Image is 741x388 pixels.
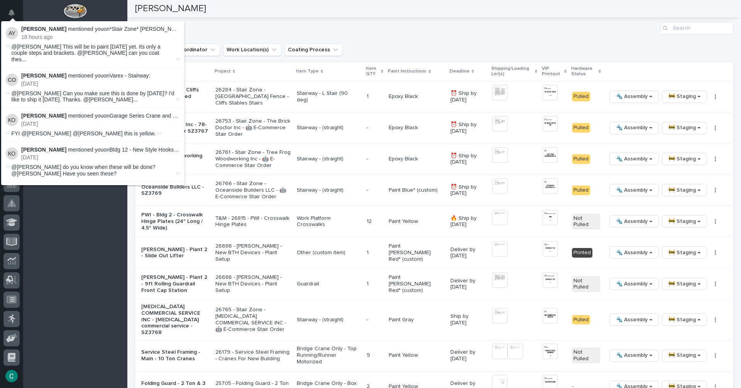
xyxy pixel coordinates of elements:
[616,248,652,257] span: 🔩 Assembly →
[21,34,180,40] p: 18 hours ago
[668,279,700,288] span: 🚧 Staging →
[297,215,360,228] p: Work Platform Crosswalks
[297,90,360,103] p: Stairway - L Stair (90 deg)
[609,215,659,228] button: 🔩 Assembly →
[21,113,180,119] p: mentioned you on :
[389,125,444,131] p: Epoxy Black
[297,250,360,256] p: Other (custom item)
[366,64,379,79] p: Item QTY
[450,67,470,76] p: Deadline
[135,3,206,14] h2: [PERSON_NAME]
[616,92,652,101] span: 🔩 Assembly →
[21,147,180,153] p: mentioned you on :
[572,276,600,292] div: Not Pulled
[135,22,657,34] h1: To Coatings
[572,315,590,325] div: Pulled
[21,26,66,32] strong: [PERSON_NAME]
[215,118,291,137] p: 26753 - Stair Zone - The Brick Doctor Inc - 🤖 E-Commerce Stair Order
[609,153,659,165] button: 🔩 Assembly →
[367,123,370,131] p: -
[141,349,209,362] p: Service Steel Framing - Main - 10 Ton Cranes
[297,317,360,323] p: Stairway - (straight)
[668,248,700,257] span: 🚧 Staging →
[367,351,372,359] p: 9
[668,217,700,226] span: 🚧 Staging →
[389,274,444,294] p: Paint [PERSON_NAME] Red* (custom)
[135,175,733,206] tr: Oceanside Builders LLC - SZ376926766 - Stair Zone - Oceanside Builders LLC - 🤖 E-Commerce Stair O...
[450,278,486,291] p: Deliver by [DATE]
[450,246,486,260] p: Deliver by [DATE]
[616,279,652,288] span: 🔩 Assembly →
[450,90,486,103] p: ⏰ Ship by [DATE]
[110,73,149,79] a: Varex - Stairway
[3,368,20,384] button: users-avatar
[297,156,360,162] p: Stairway - (straight)
[135,237,733,268] tr: [PERSON_NAME] - Plant 2 - Slide Out Lifter26686 - [PERSON_NAME] - New BTH Devices - Plant SetupOt...
[21,154,180,161] p: [DATE]
[284,44,343,56] button: Coating Process
[64,4,86,18] img: Workspace Logo
[389,218,444,225] p: Paint Yellow
[389,156,444,162] p: Epoxy Black
[616,123,652,132] span: 🔩 Assembly →
[215,67,231,76] p: Project
[215,181,291,200] p: 26766 - Stair Zone - Oceanside Builders LLC - 🤖 E-Commerce Stair Order
[367,154,370,162] p: -
[609,278,659,290] button: 🔩 Assembly →
[367,92,370,100] p: 1
[215,307,291,332] p: 26765 - Stair Zone - [MEDICAL_DATA] COMMERCIAL SERVICE INC - 🤖 E-Commerce Stair Order
[662,278,707,290] button: 🚧 Staging →
[110,113,185,119] a: Garage Series Crane and Hoist
[367,217,373,225] p: 12
[668,154,700,164] span: 🚧 Staging →
[388,67,426,76] p: Paint Instructions
[6,147,18,160] img: Ken Overmyer
[668,186,700,195] span: 🚧 Staging →
[223,44,281,56] button: Work Location(s)
[389,93,444,100] p: Epoxy Black
[135,268,733,300] tr: [PERSON_NAME] - Plant 2 - 9ft Rolling Guardrail Front Cap Station26686 - [PERSON_NAME] - New BTH ...
[135,300,733,340] tr: [MEDICAL_DATA] COMMERCIAL SERVICE INC - [MEDICAL_DATA] commercial service - SZ376826765 - Stair Z...
[662,314,707,326] button: 🚧 Staging →
[110,147,213,153] a: Bldg 12 - New Style Hooks For Floors Dept
[389,187,444,194] p: Paint Blue* (custom)
[12,130,156,137] span: FYI @[PERSON_NAME] @[PERSON_NAME] this is yellow.
[135,112,733,143] tr: The Brick Doctor Inc - 78-1/2" Straight Stair SZ376726753 - Stair Zone - The Brick Doctor Inc - 🤖...
[450,184,486,197] p: ⏰ Ship by [DATE]
[297,346,360,365] p: Bridge Crane Only - Top Running/Runner Motorized
[215,215,291,228] p: T&M - 26815 - PWI - Crosswalk Hinge Plates
[542,64,562,79] p: VIP Printout
[609,184,659,196] button: 🔩 Assembly →
[135,206,733,237] tr: PWI - Bldg 2 - Crosswalk Hinge Plates (24" Long / 4.5" Wide)T&M - 26815 - PWI - Crosswalk Hinge P...
[135,143,733,175] tr: Tree Frog Woodworking Inc - SZ367526761 - Stair Zone - Tree Frog Woodworking Inc - 🤖 E-Commerce S...
[110,26,240,32] a: *Stair Zone* [PERSON_NAME] Inc - Oversized Treads
[367,279,370,287] p: 1
[297,125,360,131] p: Stairway - (straight)
[389,317,444,323] p: Paint Gray
[21,73,180,79] p: mentioned you on :
[572,92,590,101] div: Pulled
[616,217,652,226] span: 🔩 Assembly →
[21,113,66,119] strong: [PERSON_NAME]
[450,215,486,228] p: 🔥 Ship by [DATE]
[21,147,66,153] strong: [PERSON_NAME]
[141,304,209,336] p: [MEDICAL_DATA] COMMERCIAL SERVICE INC - [MEDICAL_DATA] commercial service - SZ3768
[491,64,533,79] p: Shipping/Loading List(s)
[616,351,652,360] span: 🔩 Assembly →
[450,349,486,362] p: Deliver by [DATE]
[215,243,291,262] p: 26686 - [PERSON_NAME] - New BTH Devices - Plant Setup
[6,114,18,126] img: Ken Overmyer
[668,351,700,360] span: 🚧 Staging →
[12,44,174,63] span: @[PERSON_NAME] This will be to paint [DATE] yet. Its only a couple steps and brackets. @[PERSON_N...
[296,67,319,76] p: Item Type
[367,186,370,194] p: -
[450,313,486,326] p: Ship by [DATE]
[141,246,209,260] p: [PERSON_NAME] - Plant 2 - Slide Out Lifter
[609,91,659,103] button: 🔩 Assembly →
[6,27,18,39] img: Adam Yutzy
[215,349,291,362] p: 26179 - Service Steel Framing - Cranes For New Building
[141,184,209,197] p: Oceanside Builders LLC - SZ3769
[572,186,590,195] div: Pulled
[141,212,209,231] p: PWI - Bldg 2 - Crosswalk Hinge Plates (24" Long / 4.5" Wide)
[141,274,209,294] p: [PERSON_NAME] - Plant 2 - 9ft Rolling Guardrail Front Cap Station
